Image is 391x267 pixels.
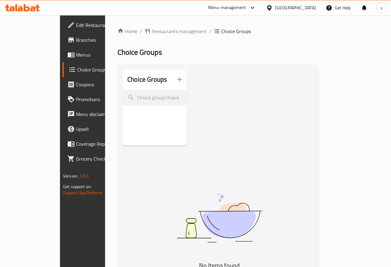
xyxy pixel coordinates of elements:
[76,36,120,44] span: Branches
[63,189,102,197] a: Support.OpsPlatform
[221,28,251,35] span: Choice Groups
[63,183,91,191] span: Get support on:
[76,81,120,88] span: Coupons
[63,172,78,180] span: Version:
[209,28,211,35] li: /
[62,92,125,107] a: Promotions
[62,32,125,47] a: Branches
[62,122,125,136] a: Upsell
[76,125,120,133] span: Upsell
[62,18,125,32] a: Edit Restaurant
[62,107,125,122] a: Menu disclaimer
[62,151,125,166] a: Grocery Checklist
[117,28,137,35] a: Home
[117,28,319,35] nav: breadcrumb
[76,51,120,58] span: Menus
[79,172,89,180] span: 1.0.0
[117,45,162,59] span: Choice Groups
[76,110,120,118] span: Menu disclaimer
[275,4,316,11] div: [GEOGRAPHIC_DATA]
[62,47,125,62] a: Menus
[76,140,120,148] span: Coverage Report
[62,77,125,92] a: Coupons
[208,4,246,11] div: Menu-management
[62,62,125,77] a: Choice Groups
[380,4,383,11] span: a
[127,75,167,84] h2: Choice Groups
[152,28,207,35] span: Restaurants management
[144,28,207,35] a: Restaurants management
[142,177,297,259] img: dish.svg
[77,66,120,73] span: Choice Groups
[76,96,120,103] span: Promotions
[122,90,187,106] input: search
[140,28,142,35] li: /
[76,155,120,162] span: Grocery Checklist
[76,21,120,29] span: Edit Restaurant
[62,136,125,151] a: Coverage Report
